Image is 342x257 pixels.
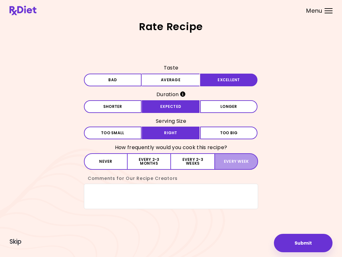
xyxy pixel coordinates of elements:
span: Menu [306,8,322,14]
button: Longer [200,100,258,113]
i: Info [180,91,186,97]
button: Never [84,153,128,170]
h3: How frequently would you cook this recipe? [84,142,258,153]
label: Comments for Our Recipe Creators [84,175,178,181]
button: Every 2-3 months [128,153,171,170]
button: Shorter [84,100,142,113]
button: Excellent [200,74,258,86]
button: Submit [274,234,332,252]
button: Every week [214,153,258,170]
img: RxDiet [9,6,36,15]
button: Skip [9,238,22,245]
h3: Taste [84,63,258,73]
button: Average [142,74,199,86]
span: Too big [220,131,238,135]
span: Too small [101,131,124,135]
button: Right [142,127,199,139]
h3: Duration [84,89,258,100]
h2: Rate Recipe [9,22,332,32]
button: Every 2-3 weeks [171,153,214,170]
button: Too small [84,127,142,139]
button: Too big [200,127,258,139]
h3: Serving Size [84,116,258,126]
button: Expected [142,100,199,113]
button: Bad [84,74,142,86]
